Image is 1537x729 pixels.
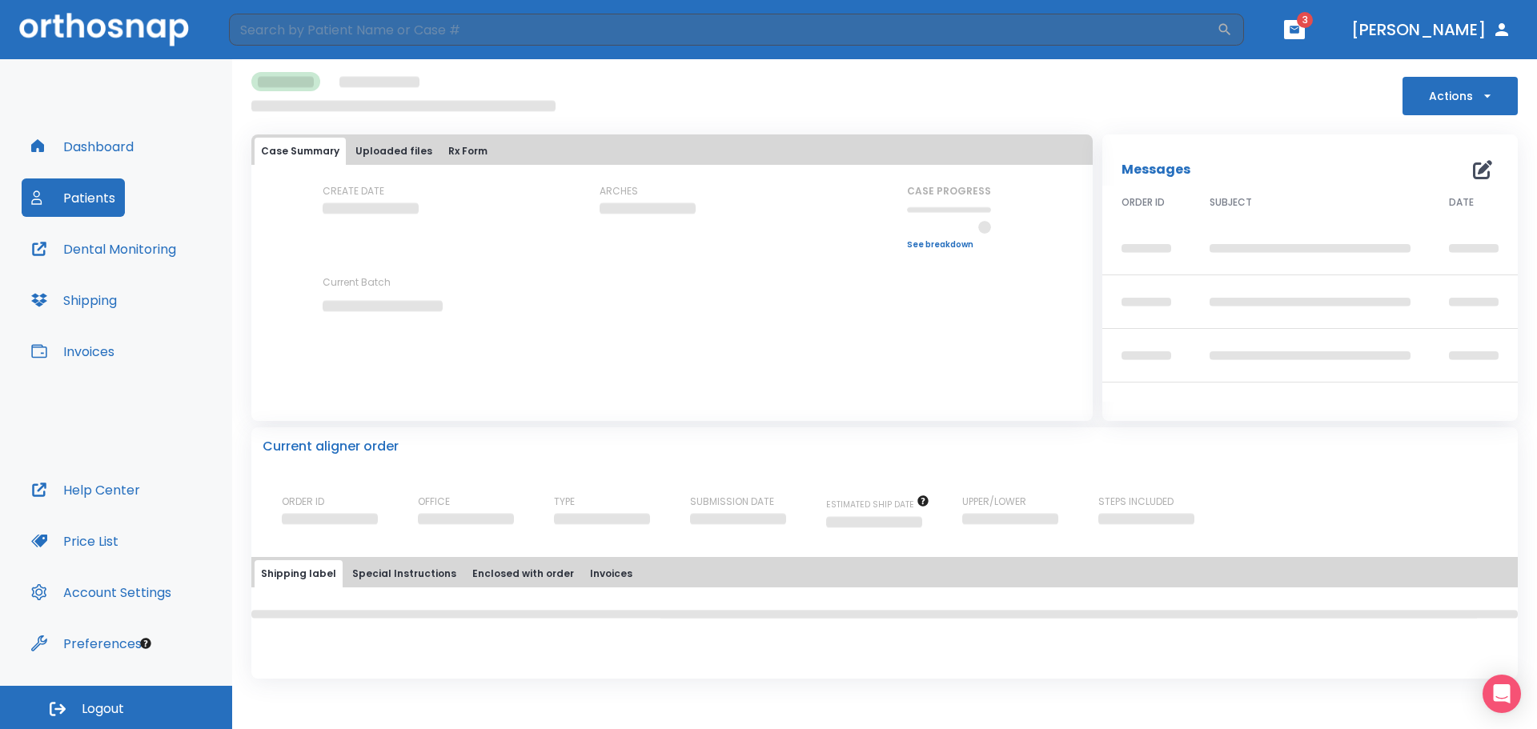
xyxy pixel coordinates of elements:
[554,495,575,509] p: TYPE
[1122,160,1190,179] p: Messages
[323,184,384,198] p: CREATE DATE
[907,184,991,198] p: CASE PROGRESS
[1122,195,1165,210] span: ORDER ID
[1449,195,1474,210] span: DATE
[22,281,126,319] button: Shipping
[826,499,929,511] span: The date will be available after approving treatment plan
[466,560,580,587] button: Enclosed with order
[22,230,186,268] button: Dental Monitoring
[22,522,128,560] button: Price List
[349,138,439,165] button: Uploaded files
[346,560,463,587] button: Special Instructions
[19,13,189,46] img: Orthosnap
[1483,675,1521,713] div: Open Intercom Messenger
[22,127,143,166] button: Dashboard
[263,437,399,456] p: Current aligner order
[22,624,151,663] button: Preferences
[1210,195,1252,210] span: SUBJECT
[82,700,124,718] span: Logout
[22,178,125,217] button: Patients
[418,495,450,509] p: OFFICE
[1403,77,1518,115] button: Actions
[1297,12,1313,28] span: 3
[690,495,774,509] p: SUBMISSION DATE
[584,560,639,587] button: Invoices
[22,573,181,611] button: Account Settings
[138,636,153,651] div: Tooltip anchor
[600,184,638,198] p: ARCHES
[323,275,467,290] p: Current Batch
[1098,495,1174,509] p: STEPS INCLUDED
[282,495,324,509] p: ORDER ID
[907,240,991,250] a: See breakdown
[962,495,1026,509] p: UPPER/LOWER
[255,560,1515,587] div: tabs
[255,138,1090,165] div: tabs
[229,14,1217,46] input: Search by Patient Name or Case #
[255,560,343,587] button: Shipping label
[1345,15,1518,44] button: [PERSON_NAME]
[22,332,124,371] button: Invoices
[255,138,346,165] button: Case Summary
[442,138,494,165] button: Rx Form
[22,471,150,509] button: Help Center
